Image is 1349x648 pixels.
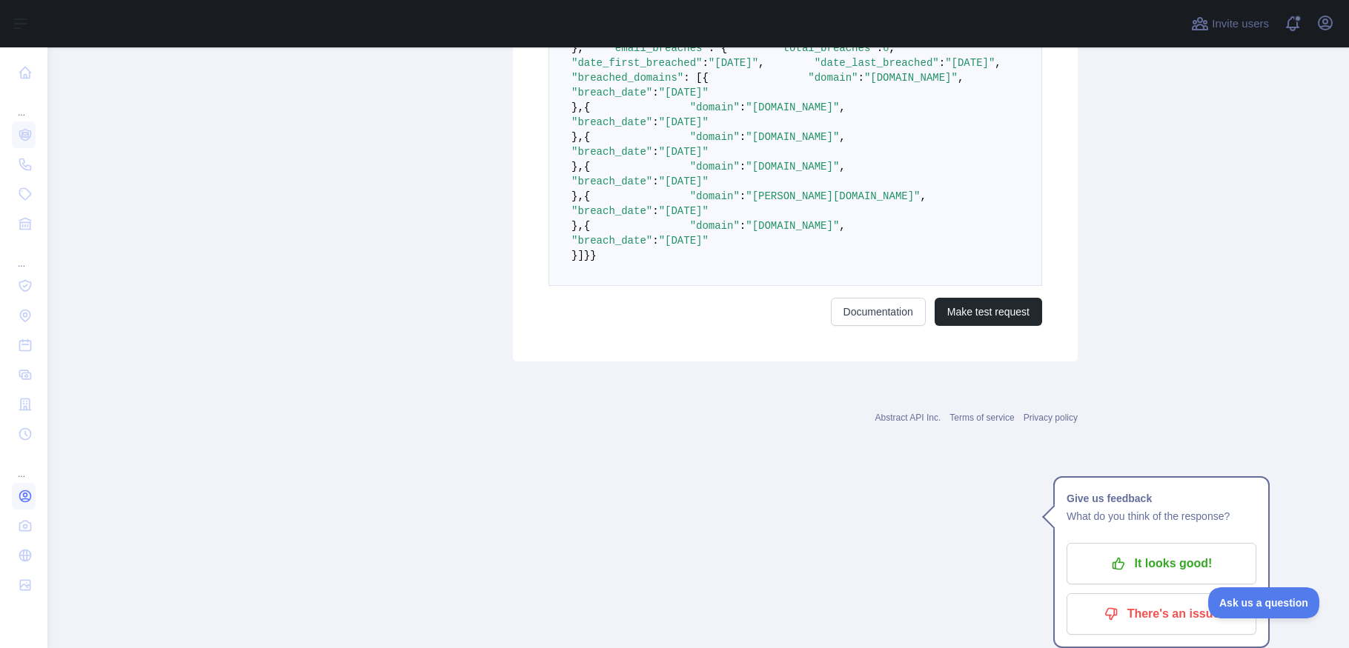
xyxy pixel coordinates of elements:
span: : [ [683,72,702,84]
span: "breach_date" [571,146,652,158]
span: "domain" [690,131,740,143]
span: : [939,57,945,69]
span: : { [709,42,727,54]
span: : [652,176,658,187]
span: } [571,250,577,261]
a: Documentation [831,298,926,326]
a: Abstract API Inc. [875,412,941,423]
span: : [740,190,746,202]
span: , [758,57,764,69]
span: : [652,87,658,98]
a: Privacy policy [1024,412,1078,423]
span: }, [571,131,584,143]
span: { [584,101,590,113]
span: }, [571,42,584,54]
span: "breach_date" [571,176,652,187]
span: { [584,131,590,143]
span: : [740,161,746,173]
span: }, [571,161,584,173]
span: "[DATE]" [709,57,758,69]
span: , [958,72,964,84]
span: { [584,190,590,202]
span: : [740,220,746,232]
span: : [877,42,883,54]
a: Terms of service [949,412,1014,423]
span: "breach_date" [571,205,652,217]
span: "[DATE]" [659,87,709,98]
iframe: Toggle Customer Support [1208,587,1319,618]
span: "breach_date" [571,116,652,128]
span: }, [571,220,584,232]
span: { [584,220,590,232]
span: ] [577,250,583,261]
span: "domain" [690,220,740,232]
span: "breached_domains" [571,72,683,84]
span: "[DOMAIN_NAME]" [746,161,839,173]
span: "[DATE]" [659,235,709,247]
span: "domain" [690,161,740,173]
span: "breach_date" [571,235,652,247]
span: , [839,101,845,113]
span: { [584,161,590,173]
span: : [858,72,864,84]
span: , [839,131,845,143]
span: : [740,131,746,143]
button: Invite users [1188,12,1272,36]
span: : [652,205,658,217]
div: ... [12,450,36,480]
span: : [702,57,708,69]
span: }, [571,101,584,113]
div: ... [12,89,36,118]
span: , [889,42,895,54]
span: "date_last_breached" [815,57,939,69]
span: } [590,250,596,261]
span: , [839,220,845,232]
span: , [921,190,927,202]
span: : [652,235,658,247]
span: }, [571,190,584,202]
span: } [584,250,590,261]
span: "domain" [690,190,740,202]
span: "[DATE]" [659,205,709,217]
span: { [702,72,708,84]
button: Make test request [935,298,1042,326]
span: "[DOMAIN_NAME]" [746,101,839,113]
span: "[DOMAIN_NAME]" [864,72,958,84]
span: : [740,101,746,113]
span: "[DATE]" [945,57,995,69]
span: "[DATE]" [659,176,709,187]
span: : [652,116,658,128]
span: "breach_date" [571,87,652,98]
div: ... [12,240,36,270]
span: "[PERSON_NAME][DOMAIN_NAME]" [746,190,920,202]
span: : [652,146,658,158]
span: "domain" [808,72,858,84]
span: "[DOMAIN_NAME]" [746,131,839,143]
span: "email_breaches" [609,42,708,54]
span: , [839,161,845,173]
span: "date_first_breached" [571,57,702,69]
span: "[DATE]" [659,146,709,158]
span: 6 [883,42,889,54]
span: "[DATE]" [659,116,709,128]
span: "total_breaches" [777,42,876,54]
span: "[DOMAIN_NAME]" [746,220,839,232]
span: "domain" [690,101,740,113]
span: Invite users [1212,16,1269,33]
span: , [995,57,1001,69]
